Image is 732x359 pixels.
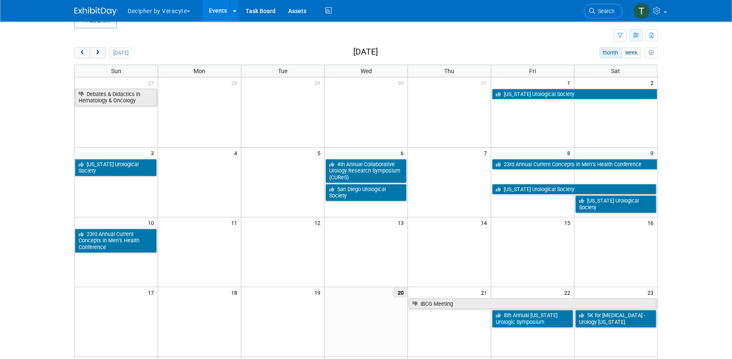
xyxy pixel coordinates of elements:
[75,89,157,106] a: Debates & Didactics in Hematology & Oncology
[409,299,656,310] a: IBCG Meeting
[492,159,657,170] a: 23rd Annual Current Concepts in Men’s Health Conference
[75,159,157,176] a: [US_STATE] Urological Society
[611,68,620,74] span: Sat
[314,217,324,228] span: 12
[147,217,158,228] span: 10
[150,148,158,158] span: 3
[314,77,324,88] span: 29
[563,217,574,228] span: 15
[575,310,656,327] a: 5K for [MEDICAL_DATA] - Urology [US_STATE]
[584,4,623,19] a: Search
[397,77,407,88] span: 30
[645,47,658,58] button: myCustomButton
[480,217,491,228] span: 14
[480,77,491,88] span: 31
[492,310,573,327] a: 8th Annual [US_STATE] Urologic Symposium
[325,159,407,183] a: 4th Annual Collaborative Urology Research Symposium (CUReS)
[75,229,157,253] a: 23rd Annual Current Concepts in Men’s Health Conference
[353,47,378,57] h2: [DATE]
[325,184,407,201] a: San Diego Urological Society
[109,47,132,58] button: [DATE]
[647,217,657,228] span: 16
[648,50,654,56] i: Personalize Calendar
[647,287,657,298] span: 23
[492,89,657,100] a: [US_STATE] Urological Society
[529,68,536,74] span: Fri
[566,77,574,88] span: 1
[575,195,656,213] a: [US_STATE] Urological Society
[147,77,158,88] span: 27
[400,148,407,158] span: 6
[563,287,574,298] span: 22
[230,287,241,298] span: 18
[566,148,574,158] span: 8
[483,148,491,158] span: 7
[74,7,117,16] img: ExhibitDay
[621,47,641,58] button: week
[595,8,615,14] span: Search
[393,287,407,298] span: 20
[397,217,407,228] span: 13
[360,68,371,74] span: Wed
[492,184,656,195] a: [US_STATE] Urological Society
[111,68,121,74] span: Sun
[278,68,287,74] span: Tue
[230,77,241,88] span: 28
[480,287,491,298] span: 21
[90,47,105,58] button: next
[230,217,241,228] span: 11
[634,3,650,19] img: Tony Alvarado
[147,287,158,298] span: 17
[317,148,324,158] span: 5
[444,68,454,74] span: Thu
[314,287,324,298] span: 19
[194,68,205,74] span: Mon
[650,77,657,88] span: 2
[650,148,657,158] span: 9
[74,47,90,58] button: prev
[233,148,241,158] span: 4
[599,47,622,58] button: month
